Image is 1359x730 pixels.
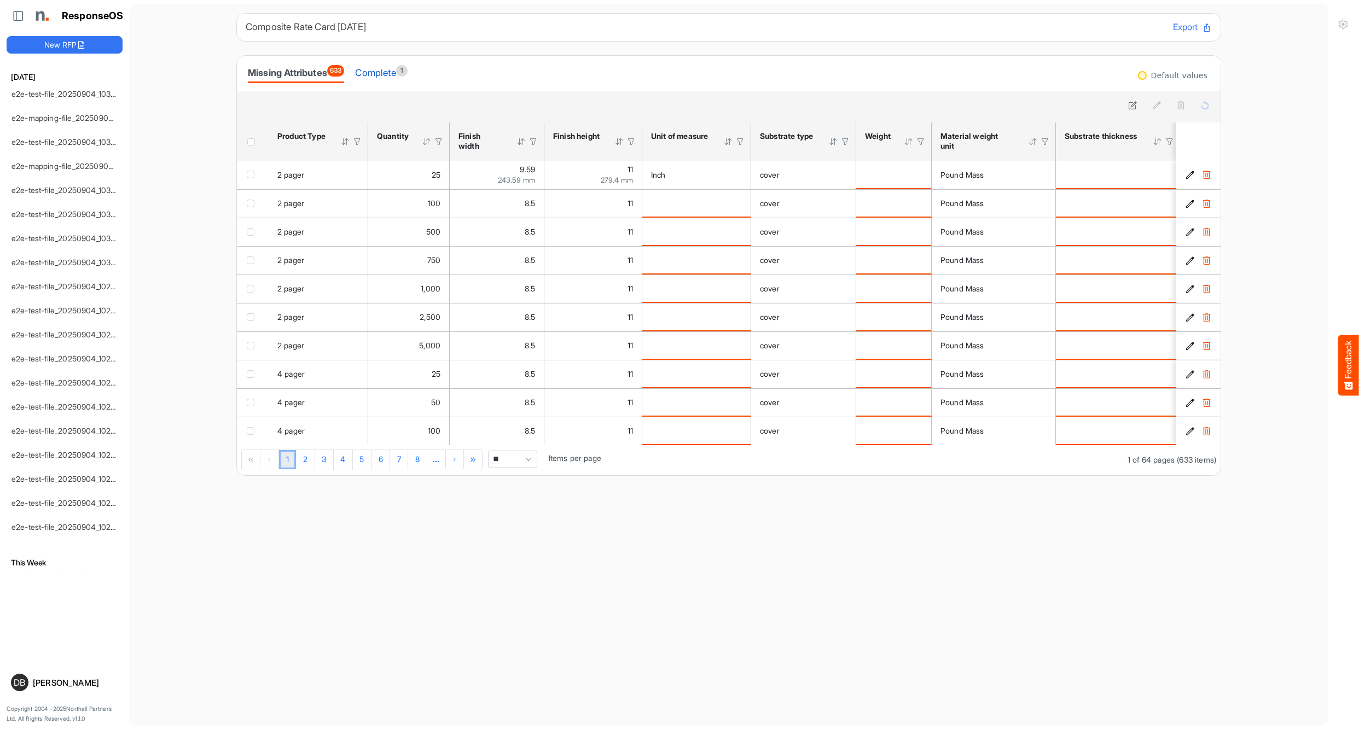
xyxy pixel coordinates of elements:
[248,65,344,80] div: Missing Attributes
[1056,189,1181,218] td: is template cell Column Header httpsnorthellcomontologiesmapping-rulesmaterialhassubstratemateria...
[11,354,124,363] a: e2e-test-file_20250904_102855
[940,341,984,350] span: Pound Mass
[1201,255,1212,266] button: Delete
[421,284,440,293] span: 1,000
[1056,360,1181,388] td: is template cell Column Header httpsnorthellcomontologiesmapping-rulesmaterialhassubstratemateria...
[368,161,450,189] td: 25 is template cell Column Header httpsnorthellcomontologiesmapping-rulesorderhasquantity
[932,388,1056,417] td: Pound Mass is template cell Column Header httpsnorthellcomontologiesmapping-rulesmaterialhasmater...
[353,450,371,470] a: Page 5 of 64 Pages
[1056,218,1181,246] td: is template cell Column Header httpsnorthellcomontologiesmapping-rulesmaterialhassubstratemateria...
[932,417,1056,445] td: Pound Mass is template cell Column Header httpsnorthellcomontologiesmapping-rulesmaterialhasmater...
[450,246,544,275] td: 8.5 is template cell Column Header httpsnorthellcomontologiesmapping-rulesmeasurementhasfinishsiz...
[368,417,450,445] td: 100 is template cell Column Header httpsnorthellcomontologiesmapping-rulesorderhasquantity
[940,398,984,407] span: Pound Mass
[651,131,709,141] div: Unit of measure
[427,255,440,265] span: 750
[1201,369,1212,379] button: Delete
[553,131,600,141] div: Finish height
[237,275,269,303] td: checkbox
[760,227,780,236] span: cover
[368,331,450,360] td: 5000 is template cell Column Header httpsnorthellcomontologiesmapping-rulesorderhasquantity
[11,330,124,339] a: e2e-test-file_20250904_102922
[1176,275,1223,303] td: a644fc4e-4b4e-41a5-8173-d1438f6e4cb7 is template cell Column Header
[450,161,544,189] td: 9.59 is template cell Column Header httpsnorthellcomontologiesmapping-rulesmeasurementhasfinishsi...
[277,341,304,350] span: 2 pager
[277,284,304,293] span: 2 pager
[11,306,124,315] a: e2e-test-file_20250904_102936
[544,360,642,388] td: 11 is template cell Column Header httpsnorthellcomontologiesmapping-rulesmeasurementhasfinishsize...
[544,388,642,417] td: 11 is template cell Column Header httpsnorthellcomontologiesmapping-rulesmeasurementhasfinishsize...
[11,522,123,532] a: e2e-test-file_20250904_102615
[277,131,326,141] div: Product Type
[277,170,304,179] span: 2 pager
[1184,170,1195,180] button: Edit
[856,331,932,360] td: is template cell Column Header httpsnorthellcomontologiesmapping-rulesmaterialhasmaterialweight
[1201,283,1212,294] button: Delete
[940,198,984,208] span: Pound Mass
[1056,388,1181,417] td: is template cell Column Header httpsnorthellcomontologiesmapping-rulesmaterialhassubstratemateria...
[760,341,780,350] span: cover
[642,246,751,275] td: is template cell Column Header httpsnorthellcomontologiesmapping-rulesmeasurementhasunitofmeasure
[751,161,856,189] td: cover is template cell Column Header httpsnorthellcomontologiesmapping-rulesmaterialhassubstratem...
[1201,170,1212,180] button: Delete
[760,198,780,208] span: cover
[428,198,440,208] span: 100
[520,165,535,174] span: 9.59
[237,331,269,360] td: checkbox
[408,450,427,470] a: Page 8 of 64 Pages
[751,246,856,275] td: cover is template cell Column Header httpsnorthellcomontologiesmapping-rulesmaterialhassubstratem...
[279,450,296,470] a: Page 1 of 64 Pages
[932,275,1056,303] td: Pound Mass is template cell Column Header httpsnorthellcomontologiesmapping-rulesmaterialhasmater...
[427,450,446,470] a: Go to next pager
[940,170,984,179] span: Pound Mass
[525,398,535,407] span: 8.5
[277,426,305,435] span: 4 pager
[544,246,642,275] td: 11 is template cell Column Header httpsnorthellcomontologiesmapping-rulesmeasurementhasfinishsize...
[277,369,305,378] span: 4 pager
[932,303,1056,331] td: Pound Mass is template cell Column Header httpsnorthellcomontologiesmapping-rulesmaterialhasmater...
[450,331,544,360] td: 8.5 is template cell Column Header httpsnorthellcomontologiesmapping-rulesmeasurementhasfinishsiz...
[237,388,269,417] td: checkbox
[296,450,315,470] a: Page 2 of 64 Pages
[1201,226,1212,237] button: Delete
[11,282,123,291] a: e2e-test-file_20250904_102951
[628,255,633,265] span: 11
[355,65,407,80] div: Complete
[760,255,780,265] span: cover
[626,137,636,147] div: Filter Icon
[751,189,856,218] td: cover is template cell Column Header httpsnorthellcomontologiesmapping-rulesmaterialhassubstratem...
[1165,137,1175,147] div: Filter Icon
[458,131,502,151] div: Finish width
[628,426,633,435] span: 11
[368,246,450,275] td: 750 is template cell Column Header httpsnorthellcomontologiesmapping-rulesorderhasquantity
[14,678,25,687] span: DB
[420,312,440,322] span: 2,500
[1184,198,1195,209] button: Edit
[549,453,601,463] span: Items per page
[1176,161,1223,189] td: 142aaa5e-ba78-48f7-97a3-d8f3ac29cee1 is template cell Column Header
[368,218,450,246] td: 500 is template cell Column Header httpsnorthellcomontologiesmapping-rulesorderhasquantity
[431,398,440,407] span: 50
[450,303,544,331] td: 8.5 is template cell Column Header httpsnorthellcomontologiesmapping-rulesmeasurementhasfinishsiz...
[642,388,751,417] td: is template cell Column Header httpsnorthellcomontologiesmapping-rulesmeasurementhasunitofmeasure
[1056,246,1181,275] td: is template cell Column Header httpsnorthellcomontologiesmapping-rulesmaterialhassubstratemateria...
[315,450,334,470] a: Page 3 of 64 Pages
[932,218,1056,246] td: Pound Mass is template cell Column Header httpsnorthellcomontologiesmapping-rulesmaterialhasmater...
[237,417,269,445] td: checkbox
[237,161,269,189] td: checkbox
[751,331,856,360] td: cover is template cell Column Header httpsnorthellcomontologiesmapping-rulesmaterialhassubstratem...
[642,303,751,331] td: is template cell Column Header httpsnorthellcomontologiesmapping-rulesmeasurementhasunitofmeasure
[7,557,123,569] h6: This Week
[428,426,440,435] span: 100
[1184,397,1195,408] button: Edit
[1201,425,1212,436] button: Delete
[856,360,932,388] td: is template cell Column Header httpsnorthellcomontologiesmapping-rulesmaterialhasmaterialweight
[932,246,1056,275] td: Pound Mass is template cell Column Header httpsnorthellcomontologiesmapping-rulesmaterialhasmater...
[1201,397,1212,408] button: Delete
[940,426,984,435] span: Pound Mass
[352,137,362,147] div: Filter Icon
[760,369,780,378] span: cover
[269,161,368,189] td: 2 pager is template cell Column Header product-type
[1056,161,1181,189] td: is template cell Column Header httpsnorthellcomontologiesmapping-rulesmaterialhassubstratemateria...
[269,246,368,275] td: 2 pager is template cell Column Header product-type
